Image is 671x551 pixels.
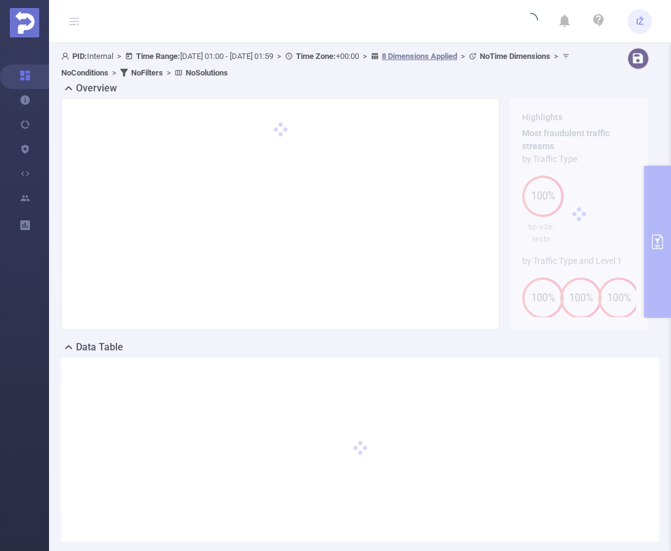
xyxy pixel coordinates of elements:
b: Time Zone: [296,52,336,61]
span: > [359,52,371,61]
span: > [113,52,125,61]
i: icon: user [61,52,72,60]
img: Protected Media [10,8,39,37]
b: PID: [72,52,87,61]
b: Time Range: [136,52,180,61]
span: > [273,52,285,61]
u: 8 Dimensions Applied [382,52,457,61]
span: Internal [DATE] 01:00 - [DATE] 01:59 +00:00 [61,52,573,77]
span: > [457,52,469,61]
b: No Time Dimensions [480,52,550,61]
b: No Conditions [61,68,108,77]
b: No Filters [131,68,163,77]
i: icon: loading [523,13,538,30]
span: IŽ [636,9,644,34]
span: > [163,68,175,77]
span: > [550,52,562,61]
h2: Overview [76,81,117,96]
span: > [108,68,120,77]
b: No Solutions [186,68,228,77]
h2: Data Table [76,340,123,355]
